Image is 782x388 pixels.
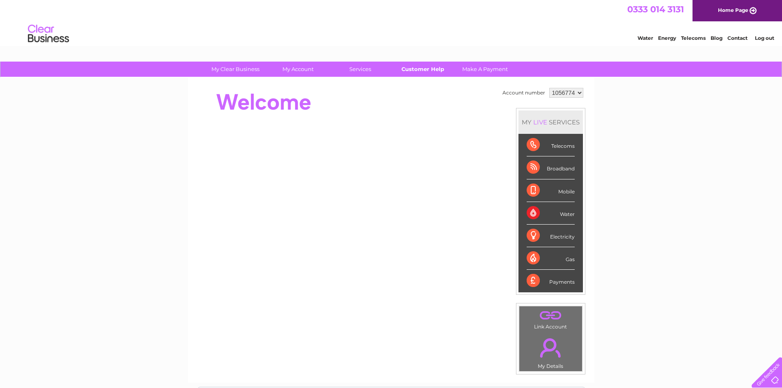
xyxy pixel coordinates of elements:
a: My Clear Business [202,62,269,77]
a: . [521,333,580,362]
a: 0333 014 3131 [627,4,684,14]
a: Customer Help [389,62,456,77]
a: . [521,308,580,323]
div: Gas [527,247,575,270]
a: Blog [711,35,722,41]
div: Water [527,202,575,225]
div: Mobile [527,179,575,202]
a: Water [638,35,653,41]
a: Services [326,62,394,77]
div: LIVE [532,118,549,126]
img: logo.png [28,21,69,46]
td: My Details [519,331,582,372]
td: Account number [500,86,547,100]
td: Link Account [519,306,582,332]
a: Contact [727,35,748,41]
div: Broadband [527,156,575,179]
div: Telecoms [527,134,575,156]
a: My Account [264,62,332,77]
div: Clear Business is a trading name of Verastar Limited (registered in [GEOGRAPHIC_DATA] No. 3667643... [197,5,585,40]
div: MY SERVICES [518,110,583,134]
div: Electricity [527,225,575,247]
a: Energy [658,35,676,41]
a: Make A Payment [451,62,519,77]
a: Log out [755,35,774,41]
div: Payments [527,270,575,292]
a: Telecoms [681,35,706,41]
